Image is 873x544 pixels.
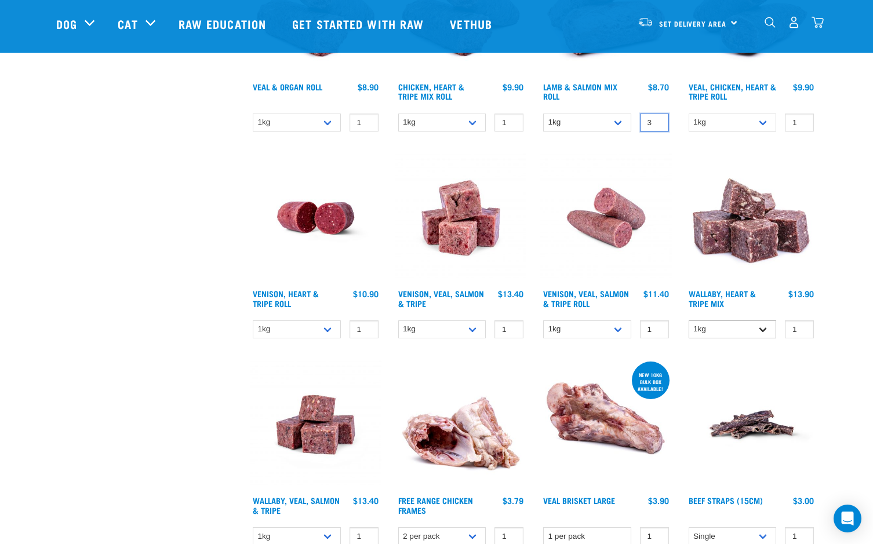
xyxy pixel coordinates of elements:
a: Beef Straps (15cm) [689,498,763,502]
img: home-icon-1@2x.png [765,17,776,28]
input: 1 [785,320,814,338]
a: Vethub [438,1,507,47]
div: $11.40 [643,289,669,298]
div: $13.40 [353,496,379,505]
div: Open Intercom Messenger [834,505,861,532]
a: Venison, Veal, Salmon & Tripe Roll [543,291,629,305]
a: Venison, Heart & Tripe Roll [253,291,319,305]
div: new 10kg bulk box available! [632,366,670,397]
div: $13.40 [498,289,523,298]
a: Lamb & Salmon Mix Roll [543,85,617,98]
a: Veal Brisket Large [543,498,615,502]
a: Venison, Veal, Salmon & Tripe [398,291,484,305]
img: 1174 Wallaby Heart Tripe Mix 01 [686,152,817,284]
a: Dog [56,15,77,32]
input: 1 [640,114,669,132]
div: $10.90 [353,289,379,298]
img: Raw Essentials Venison Heart & Tripe Hypoallergenic Raw Pet Food Bulk Roll Unwrapped [250,152,381,284]
a: Cat [118,15,137,32]
input: 1 [350,320,379,338]
a: Wallaby, Veal, Salmon & Tripe [253,498,340,512]
a: Free Range Chicken Frames [398,498,473,512]
img: user.png [788,16,800,28]
div: $8.90 [358,82,379,92]
span: Set Delivery Area [659,21,726,25]
a: Veal & Organ Roll [253,85,322,89]
img: Raw Essentials Beef Straps 15cm 6 Pack [686,359,817,491]
img: Venison Veal Salmon Tripe 1621 [395,152,527,284]
img: Wallaby Veal Salmon Tripe 1642 [250,359,381,491]
input: 1 [494,114,523,132]
img: Venison Veal Salmon Tripe 1651 [540,152,672,284]
img: 1205 Veal Brisket 1pp 01 [540,359,672,491]
input: 1 [785,114,814,132]
input: 1 [640,320,669,338]
div: $9.90 [793,82,814,92]
div: $13.90 [788,289,814,298]
img: van-moving.png [638,17,653,27]
a: Raw Education [167,1,281,47]
input: 1 [494,320,523,338]
img: 1236 Chicken Frame Turks 01 [395,359,527,491]
div: $9.90 [503,82,523,92]
a: Chicken, Heart & Tripe Mix Roll [398,85,464,98]
input: 1 [350,114,379,132]
a: Veal, Chicken, Heart & Tripe Roll [689,85,776,98]
div: $3.00 [793,496,814,505]
div: $3.90 [648,496,669,505]
a: Get started with Raw [281,1,438,47]
div: $8.70 [648,82,669,92]
a: Wallaby, Heart & Tripe Mix [689,291,756,305]
img: home-icon@2x.png [812,16,824,28]
div: $3.79 [503,496,523,505]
